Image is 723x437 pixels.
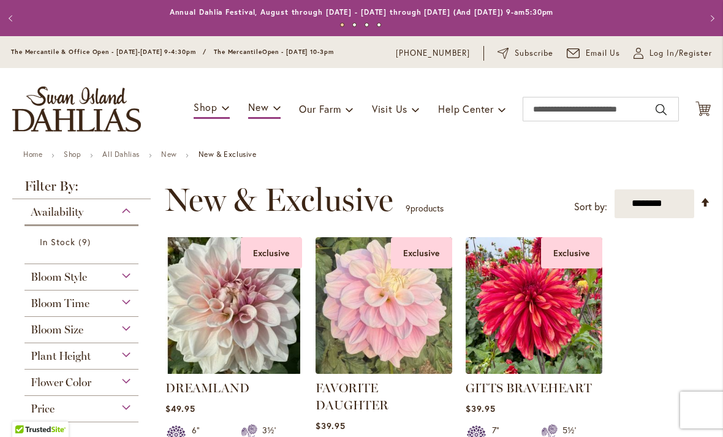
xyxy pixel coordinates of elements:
div: Exclusive [541,237,602,268]
span: $39.95 [466,403,496,414]
a: All Dahlias [102,150,140,159]
strong: New & Exclusive [199,150,257,159]
p: products [406,199,444,218]
a: [PHONE_NUMBER] [396,47,470,59]
a: GITTS BRAVEHEART Exclusive [466,365,602,376]
a: GITTS BRAVEHEART [466,381,592,395]
a: store logo [12,86,141,132]
span: Plant Height [31,349,91,363]
span: Flower Color [31,376,91,389]
img: DREAMLAND [165,237,302,374]
a: Log In/Register [634,47,712,59]
img: GITTS BRAVEHEART [466,237,602,374]
span: Email Us [586,47,621,59]
span: Log In/Register [649,47,712,59]
a: FAVORITE DAUGHTER [316,381,388,412]
a: New [161,150,177,159]
label: Sort by: [574,196,607,218]
button: 2 of 4 [352,23,357,27]
span: New & Exclusive [165,181,393,218]
a: FAVORITE DAUGHTER Exclusive [316,365,452,376]
a: In Stock 9 [40,235,126,248]
span: The Mercantile & Office Open - [DATE]-[DATE] 9-4:30pm / The Mercantile [11,48,262,56]
span: New [248,101,268,113]
a: DREAMLAND Exclusive [165,365,302,376]
span: Visit Us [372,102,407,115]
div: Exclusive [391,237,452,268]
span: Bloom Size [31,323,83,336]
span: $49.95 [165,403,195,414]
span: Bloom Time [31,297,89,310]
a: Shop [64,150,81,159]
button: 1 of 4 [340,23,344,27]
a: Annual Dahlia Festival, August through [DATE] - [DATE] through [DATE] (And [DATE]) 9-am5:30pm [170,7,554,17]
a: Home [23,150,42,159]
span: 9 [406,202,411,214]
span: Bloom Style [31,270,87,284]
a: Email Us [567,47,621,59]
span: In Stock [40,236,75,248]
button: Next [698,6,723,31]
div: Exclusive [241,237,302,268]
span: Open - [DATE] 10-3pm [262,48,334,56]
button: 4 of 4 [377,23,381,27]
span: Availability [31,205,83,219]
span: Our Farm [299,102,341,115]
iframe: Launch Accessibility Center [9,393,44,428]
span: Shop [194,101,218,113]
button: 3 of 4 [365,23,369,27]
span: Subscribe [515,47,553,59]
span: $39.95 [316,420,346,431]
a: DREAMLAND [165,381,249,395]
strong: Filter By: [12,180,151,199]
span: Help Center [438,102,494,115]
span: 9 [78,235,93,248]
img: FAVORITE DAUGHTER [316,237,452,374]
a: Subscribe [498,47,553,59]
